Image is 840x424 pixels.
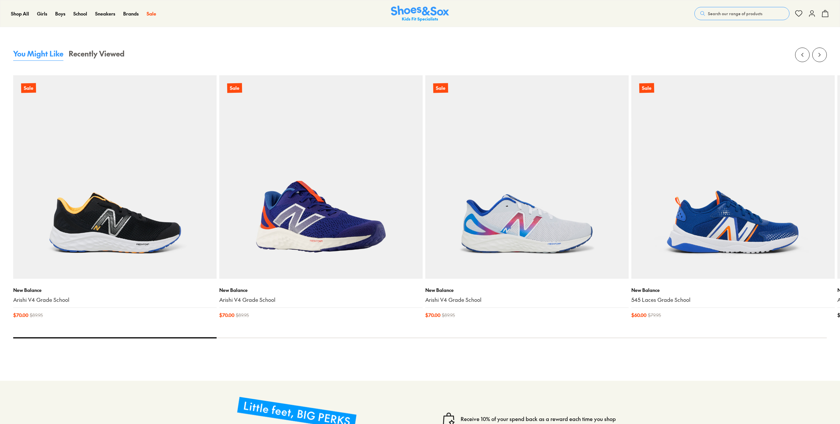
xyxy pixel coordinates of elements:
a: Arishi V4 Grade School [13,296,217,303]
p: New Balance [219,287,423,294]
a: Sneakers [95,10,115,17]
a: School [73,10,87,17]
a: Sale [147,10,156,17]
span: $ 79.95 [648,312,661,319]
a: Brands [123,10,139,17]
p: New Balance [631,287,835,294]
p: New Balance [425,287,629,294]
span: $ 89.95 [30,312,43,319]
a: Boys [55,10,65,17]
span: $ 89.95 [442,312,455,319]
a: 545 Laces Grade School [631,296,835,303]
p: Sale [21,83,36,93]
a: Sale [13,75,217,279]
span: $ 70.00 [219,312,234,319]
button: Search our range of products [694,7,789,20]
img: SNS_Logo_Responsive.svg [391,6,449,22]
span: $ 70.00 [425,312,440,319]
span: Search our range of products [708,11,762,17]
a: Shop All [11,10,29,17]
span: $ 70.00 [13,312,28,319]
a: Receive 10% of your spend back as a reward each time you shop [461,415,616,423]
button: Recently Viewed [69,48,124,61]
a: Girls [37,10,47,17]
span: $ 60.00 [631,312,647,319]
p: Sale [227,83,243,93]
a: Shoes & Sox [391,6,449,22]
p: Sale [433,83,448,93]
button: You Might Like [13,48,63,61]
p: New Balance [13,287,217,294]
span: $ 89.95 [236,312,249,319]
p: Sale [639,83,654,93]
a: Arishi V4 Grade School [219,296,423,303]
a: Arishi V4 Grade School [425,296,629,303]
